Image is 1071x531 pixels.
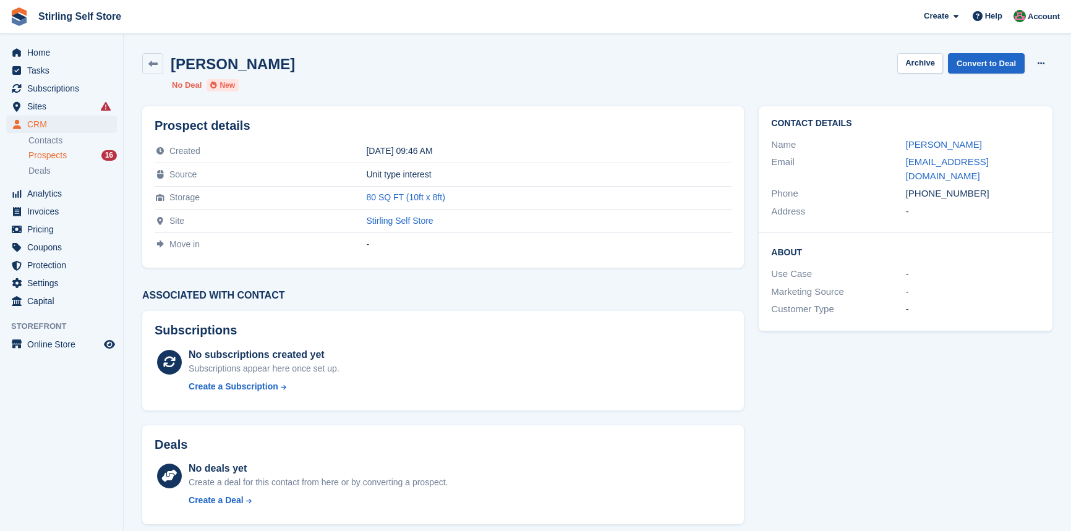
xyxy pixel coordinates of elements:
[6,185,117,202] a: menu
[101,101,111,111] i: Smart entry sync failures have occurred
[27,239,101,256] span: Coupons
[142,290,744,301] h3: Associated with contact
[102,337,117,352] a: Preview store
[906,205,1040,219] div: -
[6,80,117,97] a: menu
[10,7,28,26] img: stora-icon-8386f47178a22dfd0bd8f6a31ec36ba5ce8667c1dd55bd0f319d3a0aa187defe.svg
[169,146,200,156] span: Created
[985,10,1002,22] span: Help
[28,149,117,162] a: Prospects 16
[1013,10,1026,22] img: Lucy
[771,302,905,316] div: Customer Type
[33,6,126,27] a: Stirling Self Store
[189,494,244,507] div: Create a Deal
[189,494,448,507] a: Create a Deal
[771,245,1040,258] h2: About
[207,79,239,91] li: New
[172,79,202,91] li: No Deal
[189,380,278,393] div: Create a Subscription
[27,292,101,310] span: Capital
[906,156,989,181] a: [EMAIL_ADDRESS][DOMAIN_NAME]
[6,98,117,115] a: menu
[6,336,117,353] a: menu
[189,347,339,362] div: No subscriptions created yet
[11,320,123,333] span: Storefront
[27,80,101,97] span: Subscriptions
[27,203,101,220] span: Invoices
[924,10,949,22] span: Create
[771,187,905,201] div: Phone
[101,150,117,161] div: 16
[771,155,905,183] div: Email
[27,185,101,202] span: Analytics
[6,257,117,274] a: menu
[27,274,101,292] span: Settings
[771,285,905,299] div: Marketing Source
[27,336,101,353] span: Online Store
[189,380,339,393] a: Create a Subscription
[366,216,433,226] a: Stirling Self Store
[948,53,1025,74] a: Convert to Deal
[189,362,339,375] div: Subscriptions appear here once set up.
[27,44,101,61] span: Home
[169,239,200,249] span: Move in
[28,164,117,177] a: Deals
[155,438,187,452] h2: Deals
[6,239,117,256] a: menu
[771,119,1040,129] h2: Contact Details
[6,62,117,79] a: menu
[171,56,295,72] h2: [PERSON_NAME]
[906,285,1040,299] div: -
[169,216,184,226] span: Site
[27,257,101,274] span: Protection
[6,116,117,133] a: menu
[28,165,51,177] span: Deals
[27,221,101,238] span: Pricing
[169,192,200,202] span: Storage
[28,150,67,161] span: Prospects
[155,119,732,133] h2: Prospect details
[366,192,445,202] a: 80 SQ FT (10ft x 8ft)
[169,169,197,179] span: Source
[366,169,732,179] div: Unit type interest
[189,476,448,489] div: Create a deal for this contact from here or by converting a prospect.
[27,62,101,79] span: Tasks
[771,138,905,152] div: Name
[189,461,448,476] div: No deals yet
[771,267,905,281] div: Use Case
[1028,11,1060,23] span: Account
[28,135,117,147] a: Contacts
[6,274,117,292] a: menu
[27,98,101,115] span: Sites
[27,116,101,133] span: CRM
[906,267,1040,281] div: -
[6,203,117,220] a: menu
[6,221,117,238] a: menu
[366,146,732,156] div: [DATE] 09:46 AM
[897,53,943,74] button: Archive
[906,139,982,150] a: [PERSON_NAME]
[155,323,732,338] h2: Subscriptions
[6,292,117,310] a: menu
[366,239,732,249] div: -
[906,302,1040,316] div: -
[6,44,117,61] a: menu
[906,187,1040,201] div: [PHONE_NUMBER]
[771,205,905,219] div: Address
